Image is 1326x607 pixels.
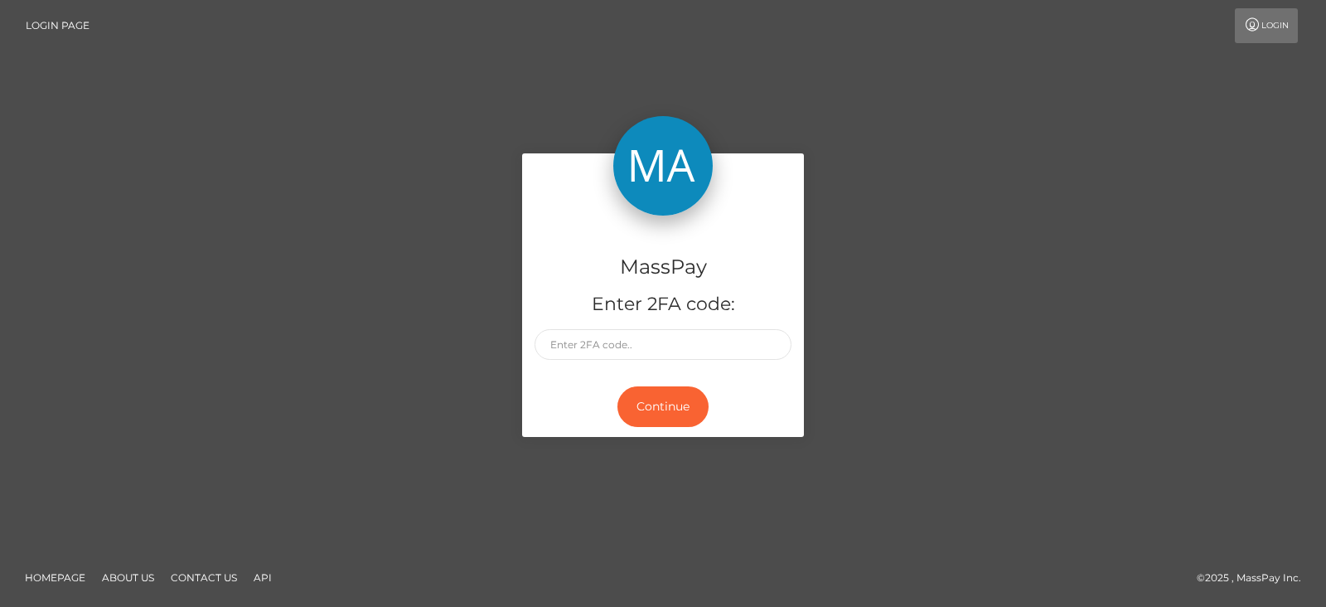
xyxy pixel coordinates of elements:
div: © 2025 , MassPay Inc. [1197,569,1314,587]
a: Login [1235,8,1298,43]
input: Enter 2FA code.. [535,329,791,360]
a: Contact Us [164,565,244,590]
a: API [247,565,278,590]
button: Continue [617,386,709,427]
a: About Us [95,565,161,590]
img: MassPay [613,116,713,216]
h5: Enter 2FA code: [535,292,791,318]
h4: MassPay [535,253,791,282]
a: Login Page [26,8,90,43]
a: Homepage [18,565,92,590]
